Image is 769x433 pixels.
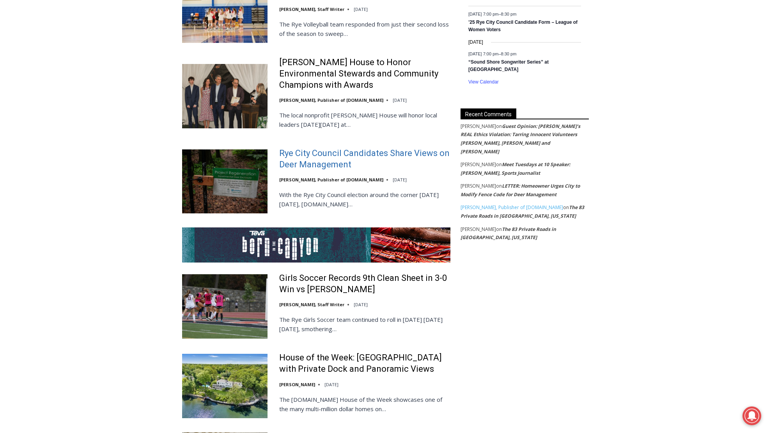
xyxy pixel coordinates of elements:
time: [DATE] [324,382,338,387]
img: Wainwright House to Honor Environmental Stewards and Community Champions with Awards [182,64,268,128]
span: [PERSON_NAME] [461,226,496,232]
a: LETTER: Homeowner Urges City to Modify Fence Code for Deer Management [461,183,580,198]
img: Girls Soccer Records 9th Clean Sheet in 3-0 Win vs Harrison [182,274,268,338]
span: 8:30 pm [501,12,517,16]
span: [PERSON_NAME] [461,183,496,189]
a: Guest Opinion: [PERSON_NAME]’s REAL Ethics Violation: Tarring Innocent Volunteers [PERSON_NAME], ... [461,123,580,155]
span: Recent Comments [461,108,516,119]
p: The local nonprofit [PERSON_NAME] House will honor local leaders [DATE][DATE] at… [279,110,450,129]
time: [DATE] [354,302,368,307]
p: With the Rye City Council election around the corner [DATE][DATE], [DOMAIN_NAME]… [279,190,450,209]
a: “Sound Shore Songwriter Series” at [GEOGRAPHIC_DATA] [468,59,549,73]
a: [PERSON_NAME], Staff Writer [279,6,344,12]
footer: on [461,225,589,242]
a: Rye City Council Candidates Share Views on Deer Management [279,148,450,170]
a: [PERSON_NAME], Publisher of [DOMAIN_NAME] [279,177,383,183]
span: [PERSON_NAME] [461,123,496,130]
a: Girls Soccer Records 9th Clean Sheet in 3-0 Win vs [PERSON_NAME] [279,273,450,295]
a: [PERSON_NAME], Publisher of [DOMAIN_NAME] [279,97,383,103]
time: [DATE] [393,177,407,183]
span: [DATE] 7:00 pm [468,51,498,56]
a: ’25 Rye City Council Candidate Form – League of Women Voters [468,20,578,33]
time: – [468,51,516,56]
img: Rye City Council Candidates Share Views on Deer Management [182,149,268,213]
p: The Rye Volleyball team responded from just their second loss of the season to sweep… [279,20,450,38]
footer: on [461,182,589,199]
a: [PERSON_NAME], Publisher of [DOMAIN_NAME] [461,204,563,211]
time: [DATE] [393,97,407,103]
a: Meet Tuesdays at 10 Speaker: [PERSON_NAME], Sports Journalist [461,161,570,176]
p: The Rye Girls Soccer team continued to roll in [DATE] [DATE][DATE], smothering… [279,315,450,334]
a: View Calendar [468,79,499,85]
a: The 83 Private Roads in [GEOGRAPHIC_DATA], [US_STATE] [461,226,556,241]
a: House of the Week: [GEOGRAPHIC_DATA] with Private Dock and Panoramic Views [279,352,450,374]
a: [PERSON_NAME] [279,382,315,387]
time: [DATE] [354,6,368,12]
a: Intern @ [DOMAIN_NAME] [188,76,378,97]
footer: on [461,122,589,156]
img: House of the Week: Historic Rye Waterfront Estate with Private Dock and Panoramic Views [182,354,268,418]
time: [DATE] [468,39,483,46]
span: [PERSON_NAME] [461,161,496,168]
a: [PERSON_NAME] House to Honor Environmental Stewards and Community Champions with Awards [279,57,450,91]
footer: on [461,160,589,177]
div: "The first chef I interviewed talked about coming to [GEOGRAPHIC_DATA] from [GEOGRAPHIC_DATA] in ... [197,0,369,76]
span: Intern @ [DOMAIN_NAME] [204,78,361,95]
a: [PERSON_NAME], Staff Writer [279,302,344,307]
footer: on [461,203,589,220]
span: 8:30 pm [501,51,517,56]
span: [DATE] 7:00 pm [468,12,498,16]
p: The [DOMAIN_NAME] House of the Week showcases one of the many multi-million dollar homes on… [279,395,450,413]
time: – [468,12,516,16]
